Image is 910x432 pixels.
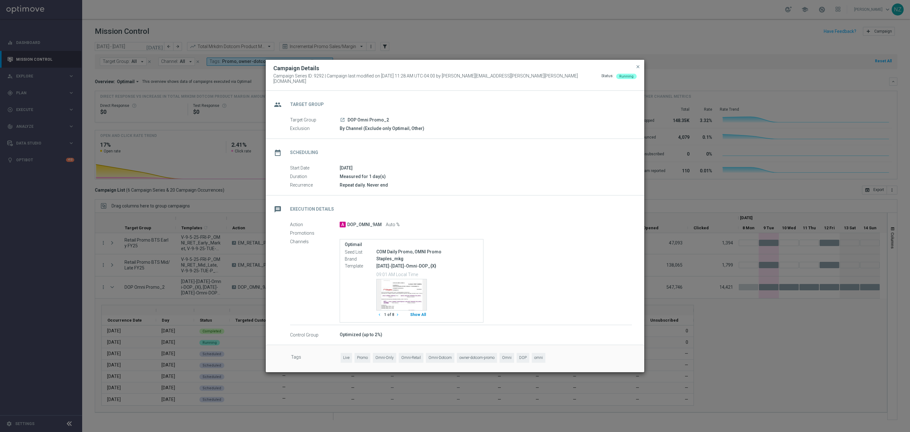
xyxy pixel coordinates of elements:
label: Optimail [345,242,478,247]
span: DOP Omni Promo_2 [348,117,389,123]
span: A [340,222,346,227]
span: Campaign Series ID: 9292 | Campaign last modified on [DATE] 11:28 AM UTC-04:00 by [PERSON_NAME][E... [273,73,601,84]
label: Start Date [290,165,340,171]
span: Running [619,74,634,78]
span: Omni-Only [373,353,396,363]
i: message [272,204,283,215]
div: By Channel (Exclude only Optimail, Other) [340,125,632,132]
label: Control Group [290,332,340,338]
span: close [635,64,640,69]
label: Template [345,263,376,269]
div: [DATE] [340,165,632,171]
a: launch [340,117,345,123]
div: Measured for 1 day(s) [340,173,632,180]
label: Duration [290,174,340,180]
div: Status: [601,73,614,84]
label: Target Group [290,117,340,123]
label: Exclusion [290,126,340,132]
h2: Execution Details [290,206,334,212]
label: Promotions [290,231,340,236]
span: owner-dotcom-promo [457,353,497,363]
i: launch [340,117,345,122]
label: Tags [291,353,341,363]
i: group [272,99,283,110]
h2: Campaign Details [273,65,319,72]
p: 09:01 AM Local Time [376,271,478,277]
span: Promo [355,353,370,363]
h2: Target Group [290,102,324,108]
div: Repeat daily. Never end [340,182,632,188]
label: Seed List [345,249,376,255]
colored-tag: Running [616,73,637,78]
span: Omni-Dotcom [426,353,454,363]
h2: Scheduling [290,150,318,156]
i: chevron_left [377,312,382,317]
label: Brand [345,256,376,262]
button: chevron_left [376,311,384,319]
span: DOP [517,353,529,363]
div: COM Daily Promo, OMNI Promo [376,249,478,255]
label: Channels [290,239,340,245]
button: chevron_right [394,311,402,319]
span: 1 of 8 [384,312,394,318]
span: Omni [500,353,514,363]
span: Omni-Retail [399,353,423,363]
span: Live [341,353,352,363]
label: Action [290,222,340,228]
span: omni [532,353,545,363]
i: date_range [272,147,283,158]
p: [DATE]-[DATE]-Omni-DOP_{X} [376,263,478,269]
span: Auto % [386,222,400,228]
button: Show All [409,311,427,319]
i: chevron_right [395,312,400,317]
div: Optimized (up to 2%) [340,331,632,338]
label: Recurrence [290,182,340,188]
span: DOP_OMNI_9AM [347,222,382,228]
div: Staples_mkg [376,256,478,262]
